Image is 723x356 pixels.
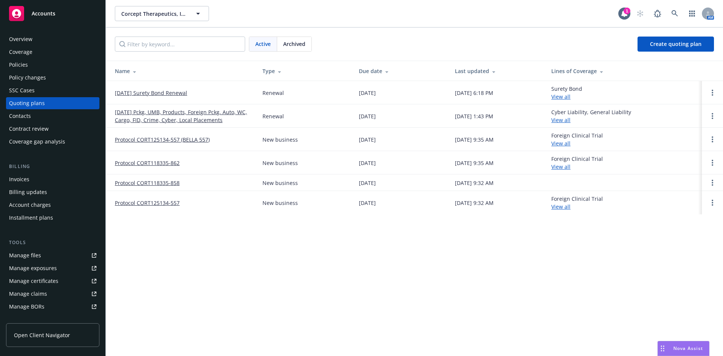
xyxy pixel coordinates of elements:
[262,112,284,120] div: Renewal
[657,341,709,356] button: Nova Assist
[359,136,376,144] div: [DATE]
[115,89,187,97] a: [DATE] Surety Bond Renewal
[115,67,250,75] div: Name
[115,199,180,207] a: Protocol CORT125134-557
[708,198,717,207] a: Open options
[9,288,47,300] div: Manage claims
[6,84,99,96] a: SSC Cases
[6,163,99,170] div: Billing
[359,159,376,167] div: [DATE]
[650,40,702,47] span: Create quoting plan
[359,199,376,207] div: [DATE]
[262,89,284,97] div: Renewal
[9,186,47,198] div: Billing updates
[32,11,55,17] span: Accounts
[9,136,65,148] div: Coverage gap analysis
[9,46,32,58] div: Coverage
[9,72,46,84] div: Policy changes
[455,179,494,187] div: [DATE] 9:32 AM
[708,112,717,121] a: Open options
[6,301,99,313] a: Manage BORs
[262,179,298,187] div: New business
[6,123,99,135] a: Contract review
[6,313,99,325] a: Summary of insurance
[262,159,298,167] div: New business
[708,88,717,97] a: Open options
[6,46,99,58] a: Coverage
[9,313,66,325] div: Summary of insurance
[9,173,29,185] div: Invoices
[633,6,648,21] a: Start snowing
[9,33,32,45] div: Overview
[6,239,99,246] div: Tools
[6,3,99,24] a: Accounts
[455,199,494,207] div: [DATE] 9:32 AM
[650,6,665,21] a: Report a Bug
[9,262,57,274] div: Manage exposures
[115,179,180,187] a: Protocol CORT118335-858
[708,178,717,187] a: Open options
[551,67,696,75] div: Lines of Coverage
[551,195,603,211] div: Foreign Clinical Trial
[6,173,99,185] a: Invoices
[551,85,582,101] div: Surety Bond
[262,67,347,75] div: Type
[685,6,700,21] a: Switch app
[9,59,28,71] div: Policies
[667,6,682,21] a: Search
[14,331,70,339] span: Open Client Navigator
[6,136,99,148] a: Coverage gap analysis
[6,288,99,300] a: Manage claims
[359,179,376,187] div: [DATE]
[262,199,298,207] div: New business
[9,275,58,287] div: Manage certificates
[551,116,570,124] a: View all
[6,97,99,109] a: Quoting plans
[6,110,99,122] a: Contacts
[121,10,186,18] span: Corcept Therapeutics, Inc.
[624,8,630,14] div: 1
[9,123,49,135] div: Contract review
[455,112,493,120] div: [DATE] 1:43 PM
[551,131,603,147] div: Foreign Clinical Trial
[9,84,35,96] div: SSC Cases
[6,262,99,274] a: Manage exposures
[638,37,714,52] a: Create quoting plan
[115,6,209,21] button: Corcept Therapeutics, Inc.
[9,301,44,313] div: Manage BORs
[708,135,717,144] a: Open options
[6,212,99,224] a: Installment plans
[115,108,250,124] a: [DATE] Pckg, UMB, Products, Foreign Pckg. Auto, WC, Cargo, FID, Crime, Cyber, Local Placements
[551,93,570,100] a: View all
[6,186,99,198] a: Billing updates
[455,67,539,75] div: Last updated
[115,37,245,52] input: Filter by keyword...
[9,97,45,109] div: Quoting plans
[551,203,570,210] a: View all
[359,67,443,75] div: Due date
[9,249,41,261] div: Manage files
[6,199,99,211] a: Account charges
[455,159,494,167] div: [DATE] 9:35 AM
[455,136,494,144] div: [DATE] 9:35 AM
[708,158,717,167] a: Open options
[551,140,570,147] a: View all
[6,59,99,71] a: Policies
[283,40,305,48] span: Archived
[6,72,99,84] a: Policy changes
[455,89,493,97] div: [DATE] 6:18 PM
[255,40,271,48] span: Active
[9,199,51,211] div: Account charges
[6,33,99,45] a: Overview
[359,89,376,97] div: [DATE]
[9,110,31,122] div: Contacts
[551,108,631,124] div: Cyber Liability, General Liability
[9,212,53,224] div: Installment plans
[551,163,570,170] a: View all
[6,275,99,287] a: Manage certificates
[115,159,180,167] a: Protocol CORT118335-862
[115,136,210,144] a: Protocol CORT125134-557 (BELLA 557)
[673,345,703,351] span: Nova Assist
[359,112,376,120] div: [DATE]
